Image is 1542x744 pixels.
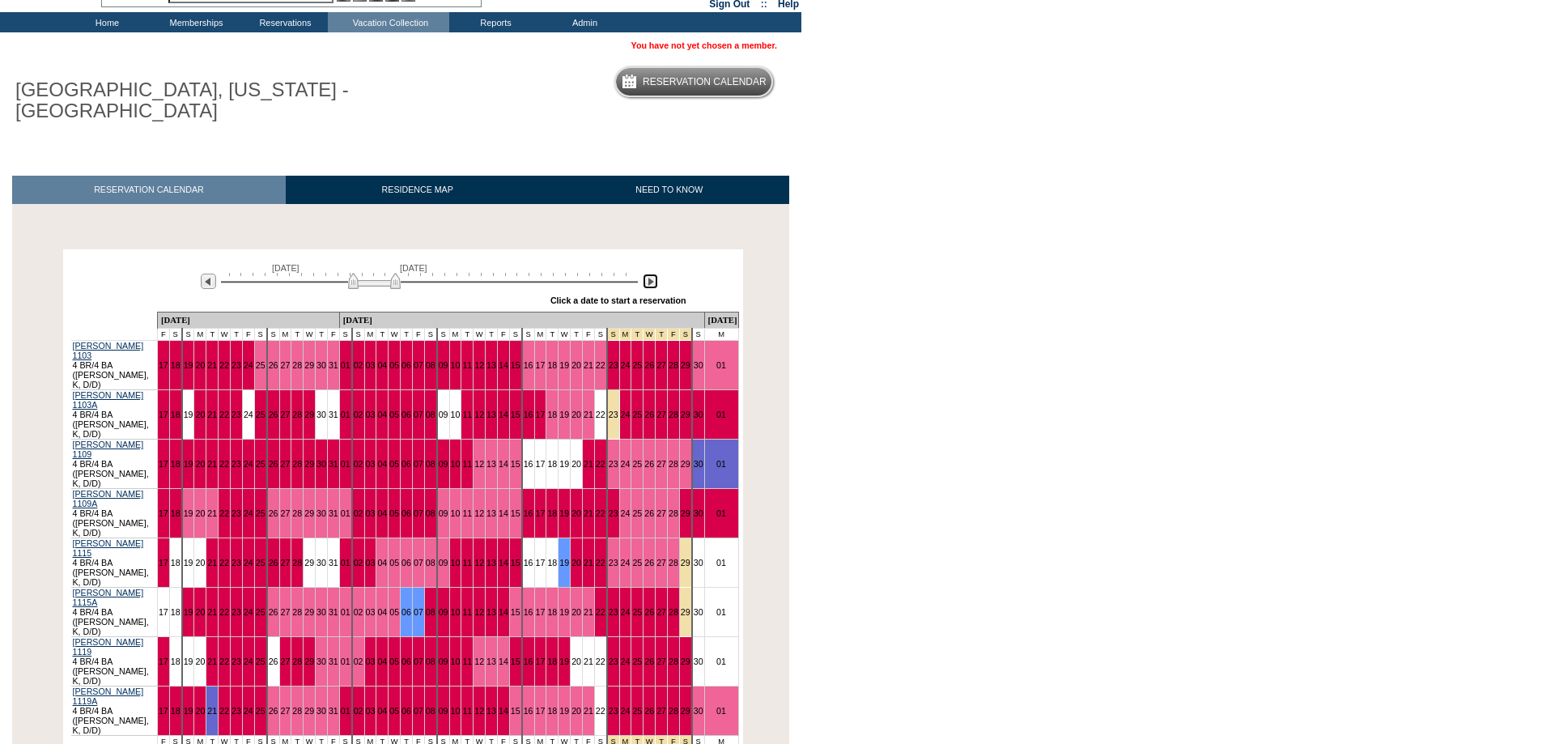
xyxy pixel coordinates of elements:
a: 18 [547,459,557,469]
a: 31 [329,410,338,419]
a: 09 [439,410,448,419]
a: 16 [524,508,533,518]
a: 12 [474,607,484,617]
a: 08 [426,558,435,568]
a: 16 [524,459,533,469]
a: 26 [269,410,278,419]
a: 31 [329,607,338,617]
a: 04 [377,410,387,419]
a: 21 [207,360,217,370]
a: 29 [304,508,314,518]
a: [PERSON_NAME] 1103A [73,390,144,410]
a: 17 [536,459,546,469]
a: 20 [195,558,205,568]
a: 24 [244,508,253,518]
a: RESERVATION CALENDAR [12,176,286,204]
a: 17 [536,360,546,370]
a: 14 [499,360,508,370]
a: 02 [354,459,363,469]
a: 08 [426,607,435,617]
a: 03 [366,410,376,419]
a: 10 [451,410,461,419]
a: 15 [511,360,520,370]
a: 20 [571,410,581,419]
a: 25 [632,607,642,617]
a: 25 [256,360,265,370]
a: 28 [292,508,302,518]
a: 12 [474,410,484,419]
a: 25 [632,459,642,469]
a: 17 [159,558,168,568]
a: 14 [499,508,508,518]
a: 20 [195,607,205,617]
a: 07 [414,459,423,469]
a: 19 [559,508,569,518]
td: Memberships [150,12,239,32]
a: 04 [377,558,387,568]
a: 04 [377,607,387,617]
a: 06 [401,410,411,419]
a: 22 [219,607,229,617]
a: 28 [292,558,302,568]
a: 28 [669,360,678,370]
a: 24 [244,459,253,469]
a: 19 [559,360,569,370]
a: 24 [621,459,631,469]
a: 05 [389,508,399,518]
a: NEED TO KNOW [549,176,789,204]
a: 15 [511,558,520,568]
a: 23 [609,508,618,518]
a: 27 [656,459,666,469]
a: 23 [609,360,618,370]
a: 12 [474,508,484,518]
a: 15 [511,410,520,419]
a: 23 [232,508,241,518]
a: 22 [219,459,229,469]
a: 23 [609,607,618,617]
a: 29 [681,410,690,419]
a: 24 [621,360,631,370]
a: 21 [584,508,593,518]
a: 17 [159,607,168,617]
td: Reports [449,12,538,32]
a: 05 [389,360,399,370]
a: 09 [439,607,448,617]
a: 13 [486,360,496,370]
a: 13 [486,607,496,617]
a: 03 [366,508,376,518]
a: 18 [171,459,181,469]
a: 17 [159,508,168,518]
a: 19 [184,360,193,370]
a: 28 [292,607,302,617]
a: 04 [377,459,387,469]
a: 21 [207,558,217,568]
a: 24 [244,558,253,568]
a: 21 [207,410,217,419]
a: 24 [244,607,253,617]
a: [PERSON_NAME] 1119 [73,637,144,657]
a: 19 [184,558,193,568]
a: 08 [426,508,435,518]
a: 11 [462,360,472,370]
a: 20 [195,459,205,469]
a: 08 [426,410,435,419]
a: 25 [632,360,642,370]
a: 23 [609,459,618,469]
a: 30 [694,410,703,419]
a: 28 [292,360,302,370]
a: 07 [414,607,423,617]
a: 21 [207,607,217,617]
a: 30 [316,508,326,518]
a: 25 [632,508,642,518]
a: [PERSON_NAME] 1103 [73,341,144,360]
a: 17 [536,607,546,617]
a: 04 [377,360,387,370]
a: 20 [195,410,205,419]
a: 02 [354,360,363,370]
a: 31 [329,360,338,370]
a: 03 [366,558,376,568]
a: 13 [486,459,496,469]
a: 18 [171,360,181,370]
a: 28 [669,558,678,568]
a: 26 [644,360,654,370]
